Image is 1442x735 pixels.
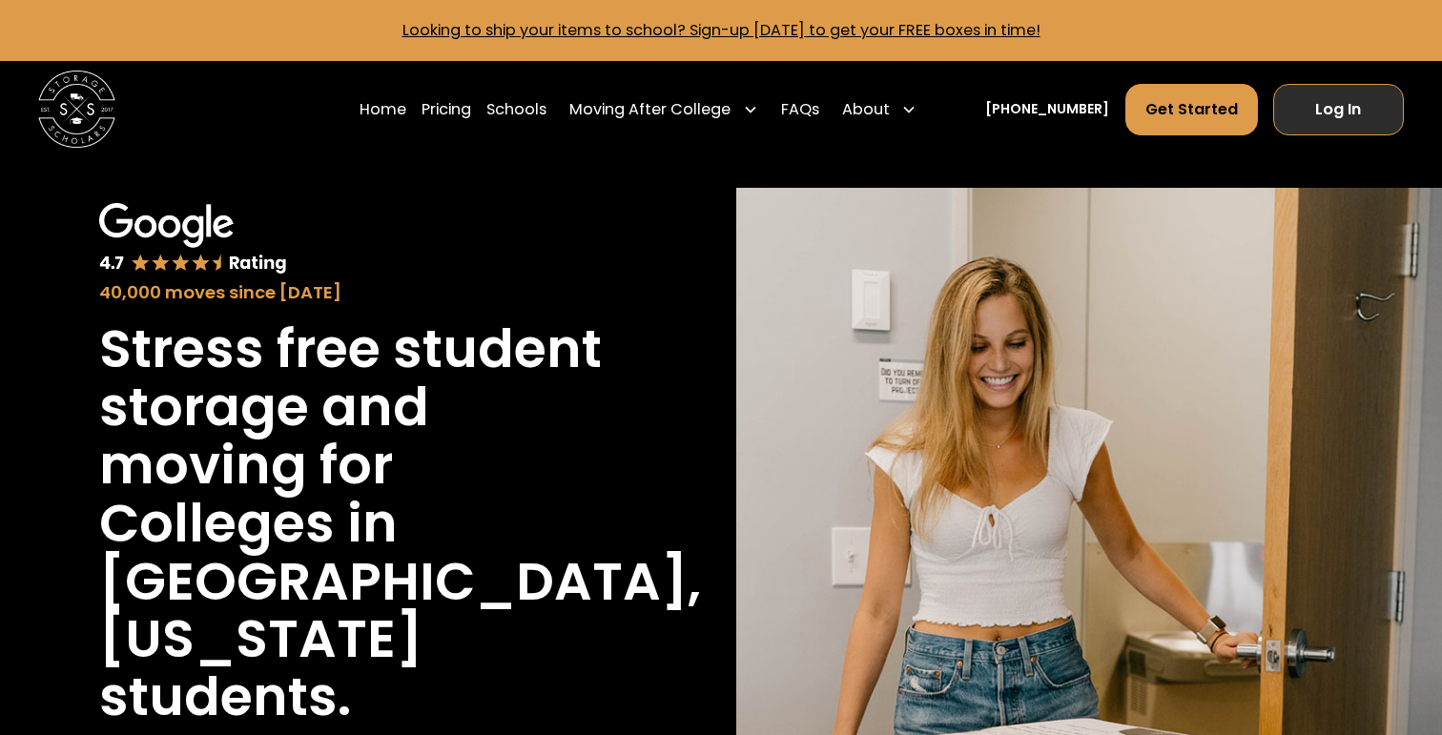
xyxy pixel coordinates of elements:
[985,99,1109,119] a: [PHONE_NUMBER]
[569,98,731,121] div: Moving After College
[99,668,351,726] h1: students.
[486,83,546,136] a: Schools
[1125,84,1258,135] a: Get Started
[99,495,701,669] h1: Colleges in [GEOGRAPHIC_DATA], [US_STATE]
[360,83,406,136] a: Home
[99,279,608,305] div: 40,000 moves since [DATE]
[99,203,287,275] img: Google 4.7 star rating
[842,98,890,121] div: About
[402,19,1040,41] a: Looking to ship your items to school? Sign-up [DATE] to get your FREE boxes in time!
[834,83,924,136] div: About
[422,83,471,136] a: Pricing
[1273,84,1404,135] a: Log In
[562,83,765,136] div: Moving After College
[99,320,608,495] h1: Stress free student storage and moving for
[38,71,115,148] img: Storage Scholars main logo
[781,83,819,136] a: FAQs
